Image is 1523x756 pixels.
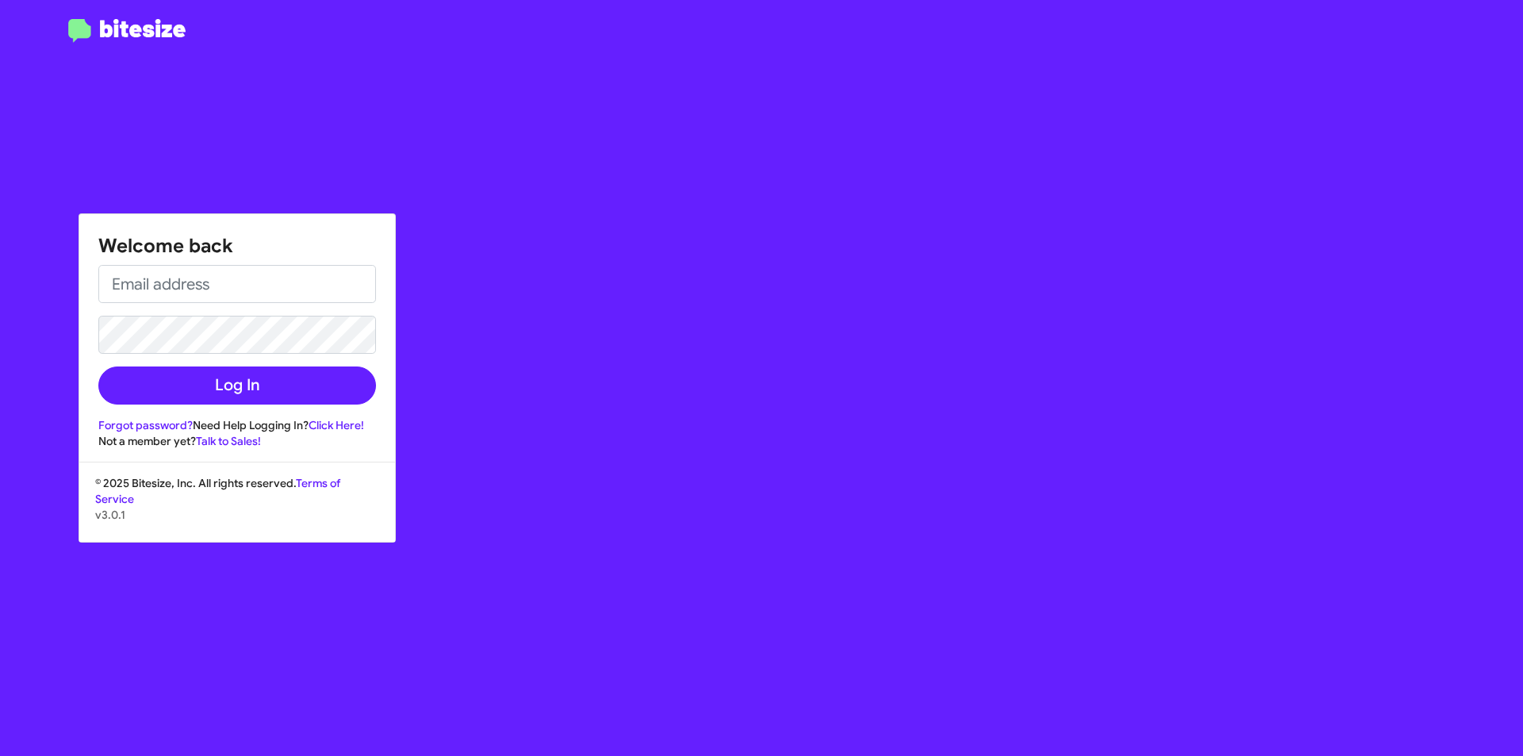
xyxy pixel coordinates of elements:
div: © 2025 Bitesize, Inc. All rights reserved. [79,475,395,542]
div: Need Help Logging In? [98,417,376,433]
a: Forgot password? [98,418,193,432]
a: Talk to Sales! [196,434,261,448]
a: Click Here! [309,418,364,432]
div: Not a member yet? [98,433,376,449]
button: Log In [98,366,376,405]
h1: Welcome back [98,233,376,259]
input: Email address [98,265,376,303]
p: v3.0.1 [95,507,379,523]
